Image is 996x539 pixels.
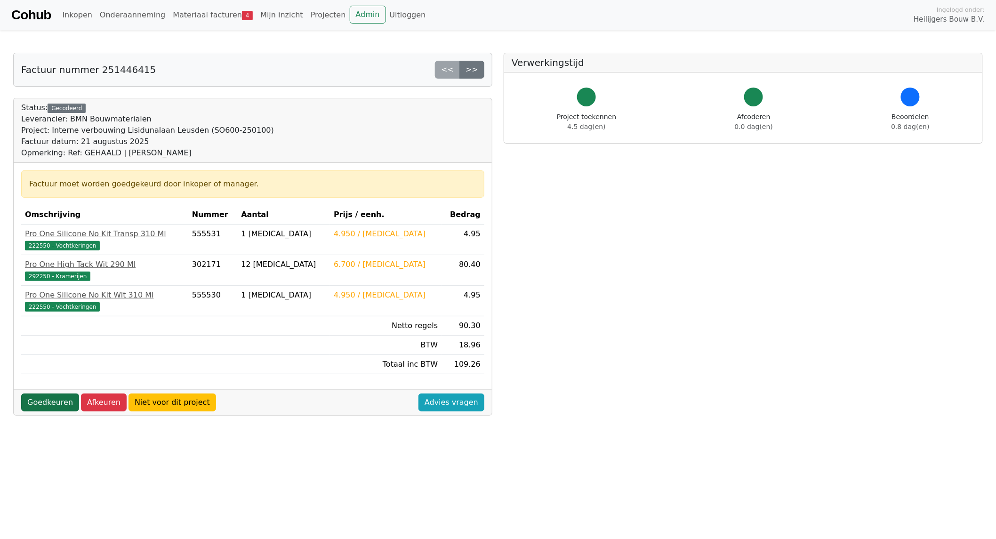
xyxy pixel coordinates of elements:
[25,272,90,281] span: 292250 - Kramerijen
[11,4,51,26] a: Cohub
[442,316,484,336] td: 90.30
[557,112,616,132] div: Project toekennen
[25,290,185,301] div: Pro One Silicone No Kit Wit 310 Ml
[307,6,350,24] a: Projecten
[892,123,930,130] span: 0.8 dag(en)
[442,255,484,286] td: 80.40
[330,336,442,355] td: BTW
[81,394,127,411] a: Afkeuren
[48,104,86,113] div: Gecodeerd
[21,136,274,147] div: Factuur datum: 21 augustus 2025
[25,241,100,250] span: 222550 - Vochtkeringen
[21,113,274,125] div: Leverancier: BMN Bouwmaterialen
[442,336,484,355] td: 18.96
[459,61,484,79] a: >>
[442,286,484,316] td: 4.95
[512,57,975,68] h5: Verwerkingstijd
[241,290,326,301] div: 1 [MEDICAL_DATA]
[188,255,237,286] td: 302171
[188,205,237,225] th: Nummer
[241,259,326,270] div: 12 [MEDICAL_DATA]
[386,6,430,24] a: Uitloggen
[442,355,484,374] td: 109.26
[892,112,930,132] div: Beoordelen
[21,102,274,159] div: Status:
[58,6,96,24] a: Inkopen
[334,228,438,240] div: 4.950 / [MEDICAL_DATA]
[735,123,773,130] span: 0.0 dag(en)
[25,259,185,282] a: Pro One High Tack Wit 290 Ml292250 - Kramerijen
[21,125,274,136] div: Project: Interne verbouwing Lisidunalaan Leusden (SO600-250100)
[21,64,156,75] h5: Factuur nummer 251446415
[21,394,79,411] a: Goedkeuren
[568,123,606,130] span: 4.5 dag(en)
[25,228,185,251] a: Pro One Silicone No Kit Transp 310 Ml222550 - Vochtkeringen
[129,394,216,411] a: Niet voor dit project
[188,225,237,255] td: 555531
[21,147,274,159] div: Opmerking: Ref: GEHAALD | [PERSON_NAME]
[242,11,253,20] span: 4
[237,205,330,225] th: Aantal
[21,205,188,225] th: Omschrijving
[25,259,185,270] div: Pro One High Tack Wit 290 Ml
[330,316,442,336] td: Netto regels
[25,302,100,312] span: 222550 - Vochtkeringen
[330,355,442,374] td: Totaal inc BTW
[914,14,985,25] span: Heilijgers Bouw B.V.
[937,5,985,14] span: Ingelogd onder:
[96,6,169,24] a: Onderaanneming
[334,290,438,301] div: 4.950 / [MEDICAL_DATA]
[29,178,476,190] div: Factuur moet worden goedgekeurd door inkoper of manager.
[350,6,386,24] a: Admin
[241,228,326,240] div: 1 [MEDICAL_DATA]
[25,290,185,312] a: Pro One Silicone No Kit Wit 310 Ml222550 - Vochtkeringen
[188,286,237,316] td: 555530
[442,205,484,225] th: Bedrag
[735,112,773,132] div: Afcoderen
[334,259,438,270] div: 6.700 / [MEDICAL_DATA]
[330,205,442,225] th: Prijs / eenh.
[169,6,257,24] a: Materiaal facturen4
[257,6,307,24] a: Mijn inzicht
[25,228,185,240] div: Pro One Silicone No Kit Transp 310 Ml
[442,225,484,255] td: 4.95
[418,394,484,411] a: Advies vragen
